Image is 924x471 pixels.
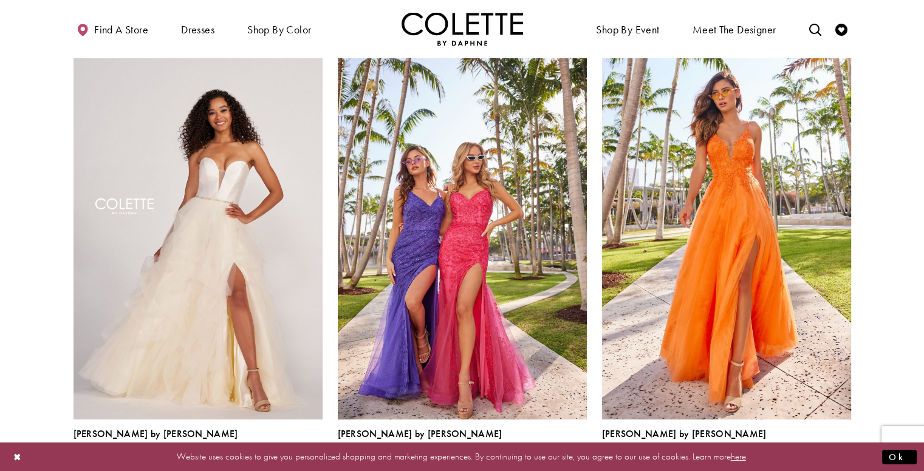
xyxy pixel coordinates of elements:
[882,449,917,464] button: Submit Dialog
[74,12,151,46] a: Find a store
[602,429,767,454] div: Colette by Daphne Style No. CL2025
[338,429,502,454] div: Colette by Daphne Style No. CL2024
[74,58,323,419] a: Visit Colette by Daphne Style No. CL2023 Page
[593,12,662,46] span: Shop By Event
[690,12,779,46] a: Meet the designer
[74,429,238,454] div: Colette by Daphne Style No. CL2023
[181,24,214,36] span: Dresses
[832,12,850,46] a: Check Wishlist
[87,449,837,465] p: Website uses cookies to give you personalized shopping and marketing experiences. By continuing t...
[602,427,767,440] span: [PERSON_NAME] by [PERSON_NAME]
[178,12,217,46] span: Dresses
[602,58,851,419] a: Visit Colette by Daphne Style No. CL2025 Page
[596,24,659,36] span: Shop By Event
[806,12,824,46] a: Toggle search
[74,427,238,440] span: [PERSON_NAME] by [PERSON_NAME]
[731,450,746,463] a: here
[402,12,523,46] a: Visit Home Page
[7,446,28,467] button: Close Dialog
[244,12,314,46] span: Shop by color
[402,12,523,46] img: Colette by Daphne
[247,24,311,36] span: Shop by color
[338,58,587,419] a: Visit Colette by Daphne Style No. CL2024 Page
[693,24,776,36] span: Meet the designer
[338,427,502,440] span: [PERSON_NAME] by [PERSON_NAME]
[94,24,148,36] span: Find a store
